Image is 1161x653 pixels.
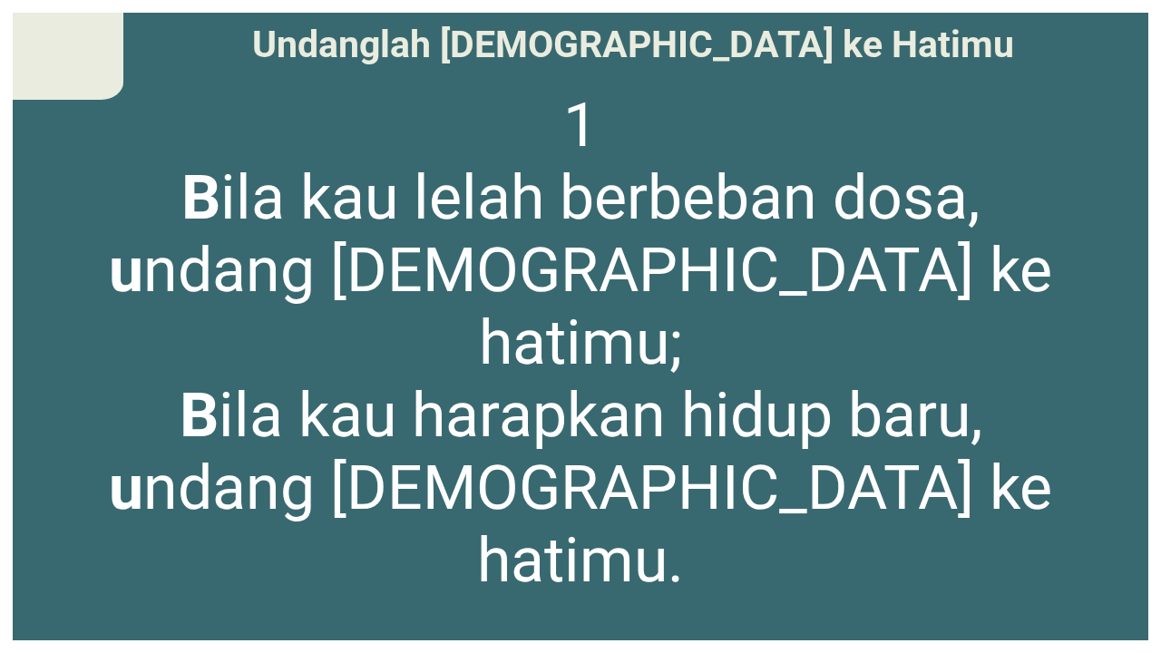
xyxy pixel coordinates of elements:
b: u [109,452,143,524]
b: B [180,379,219,452]
b: u [109,234,143,307]
span: Undanglah [DEMOGRAPHIC_DATA] ke Hatimu [252,23,1014,66]
span: 1 ila kau lelah berbeban dosa, ndang [DEMOGRAPHIC_DATA] ke hatimu; ila kau harapkan hidup baru, n... [25,89,1135,597]
b: B [181,161,220,234]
